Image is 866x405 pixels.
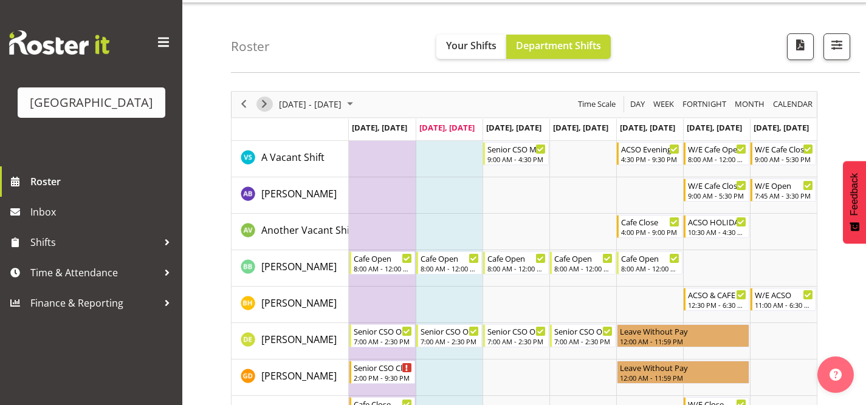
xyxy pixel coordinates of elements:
img: Rosterit website logo [9,30,109,55]
span: [PERSON_NAME] [261,187,337,200]
div: 9:00 AM - 5:30 PM [688,191,746,200]
span: [DATE], [DATE] [419,122,475,133]
div: Cafe Open [621,252,679,264]
div: Cafe Open [421,252,479,264]
a: Another Vacant Shift [261,223,356,237]
span: Month [734,97,766,112]
div: Donna Euston"s event - Leave Without Pay Begin From Friday, September 26, 2025 at 12:00:00 AM GMT... [617,324,749,347]
div: 7:00 AM - 2:30 PM [354,336,412,346]
div: Senior CSO Closing [354,361,412,373]
div: 8:00 AM - 12:00 PM [554,264,613,273]
div: Leave Without Pay [620,361,746,373]
td: Greer Dawson resource [232,359,349,396]
div: Greer Dawson"s event - Leave Without Pay Begin From Friday, September 26, 2025 at 12:00:00 AM GMT... [617,361,749,384]
div: [GEOGRAPHIC_DATA] [30,94,153,112]
div: Donna Euston"s event - Senior CSO Opening Begin From Wednesday, September 24, 2025 at 7:00:00 AM ... [483,324,549,347]
div: Another Vacant Shift"s event - Cafe Close Begin From Friday, September 26, 2025 at 4:00:00 PM GMT... [617,215,682,238]
div: 8:00 AM - 12:00 PM [688,154,746,164]
button: Timeline Day [628,97,647,112]
div: 8:00 AM - 12:00 PM [487,264,546,273]
img: help-xxl-2.png [830,369,842,381]
a: [PERSON_NAME] [261,369,337,383]
span: [DATE], [DATE] [620,122,675,133]
div: 9:00 AM - 4:30 PM [487,154,546,164]
div: 11:00 AM - 6:30 PM [755,300,813,310]
div: 4:30 PM - 9:30 PM [621,154,679,164]
div: Senior CSO Opening [487,325,546,337]
span: [PERSON_NAME] [261,369,337,383]
div: Bailey Blomfield"s event - Cafe Open Begin From Wednesday, September 24, 2025 at 8:00:00 AM GMT+1... [483,251,549,274]
div: previous period [233,92,254,117]
div: A Vacant Shift"s event - W/E Cafe Open Begin From Saturday, September 27, 2025 at 8:00:00 AM GMT+... [684,142,749,165]
div: 12:00 AM - 11:59 PM [620,336,746,346]
div: next period [254,92,275,117]
button: Filter Shifts [823,33,850,60]
div: A Vacant Shift"s event - W/E Cafe Close Begin From Sunday, September 28, 2025 at 9:00:00 AM GMT+1... [751,142,816,165]
div: Senior CSO Opening [421,325,479,337]
a: [PERSON_NAME] [261,332,337,347]
span: [DATE], [DATE] [754,122,809,133]
button: Next [256,97,273,112]
div: 7:00 AM - 2:30 PM [421,336,479,346]
td: A Vacant Shift resource [232,141,349,177]
div: Cafe Open [554,252,613,264]
div: Another Vacant Shift"s event - ACSO HOLIDAYS Begin From Saturday, September 27, 2025 at 10:30:00 ... [684,215,749,238]
div: Senior CSO Opening [354,325,412,337]
div: W/E Cafe Open [688,143,746,155]
span: Finance & Reporting [30,294,158,312]
div: 4:00 PM - 9:00 PM [621,227,679,237]
div: Amber-Jade Brass"s event - W/E Cafe Close Begin From Saturday, September 27, 2025 at 9:00:00 AM G... [684,179,749,202]
div: Brooke Hawkes-Fennelly"s event - W/E ACSO Begin From Sunday, September 28, 2025 at 11:00:00 AM GM... [751,288,816,311]
button: Timeline Month [733,97,767,112]
div: Brooke Hawkes-Fennelly"s event - ACSO & CAFE TRAINING Begin From Saturday, September 27, 2025 at ... [684,288,749,311]
div: Bailey Blomfield"s event - Cafe Open Begin From Tuesday, September 23, 2025 at 8:00:00 AM GMT+12:... [416,251,482,274]
button: Download a PDF of the roster according to the set date range. [787,33,814,60]
div: W/E Cafe Close [688,179,746,191]
div: Cafe Open [354,252,412,264]
a: A Vacant Shift [261,150,325,165]
button: Previous [236,97,252,112]
div: Amber-Jade Brass"s event - W/E Open Begin From Sunday, September 28, 2025 at 7:45:00 AM GMT+13:00... [751,179,816,202]
div: 12:30 PM - 6:30 PM [688,300,746,310]
td: Donna Euston resource [232,323,349,359]
span: Time Scale [577,97,617,112]
span: [PERSON_NAME] [261,296,337,310]
td: Bailey Blomfield resource [232,250,349,287]
span: Shifts [30,233,158,251]
div: 8:00 AM - 12:00 PM [621,264,679,273]
h4: Roster [231,39,270,53]
span: Roster [30,172,176,191]
div: 12:00 AM - 11:59 PM [620,373,746,383]
div: September 22 - 28, 2025 [275,92,360,117]
span: [DATE], [DATE] [687,122,742,133]
a: [PERSON_NAME] [261,259,337,274]
span: Week [652,97,675,112]
span: Inbox [30,203,176,221]
div: ACSO & CAFE TRAINING [688,288,746,301]
div: 8:00 AM - 12:00 PM [421,264,479,273]
a: [PERSON_NAME] [261,296,337,310]
div: A Vacant Shift"s event - ACSO Evening Begin From Friday, September 26, 2025 at 4:30:00 PM GMT+12:... [617,142,682,165]
div: Donna Euston"s event - Senior CSO Opening Begin From Thursday, September 25, 2025 at 7:00:00 AM G... [550,324,616,347]
div: 10:30 AM - 4:30 PM [688,227,746,237]
td: Amber-Jade Brass resource [232,177,349,214]
div: Donna Euston"s event - Senior CSO Opening Begin From Tuesday, September 23, 2025 at 7:00:00 AM GM... [416,324,482,347]
button: September 2025 [277,97,359,112]
span: Department Shifts [516,39,601,52]
div: A Vacant Shift"s event - Senior CSO Middle Begin From Wednesday, September 24, 2025 at 9:00:00 AM... [483,142,549,165]
span: Another Vacant Shift [261,223,356,237]
button: Feedback - Show survey [843,161,866,243]
div: Bailey Blomfield"s event - Cafe Open Begin From Thursday, September 25, 2025 at 8:00:00 AM GMT+12... [550,251,616,274]
div: Bailey Blomfield"s event - Cafe Open Begin From Monday, September 22, 2025 at 8:00:00 AM GMT+12:0... [349,251,415,274]
div: ACSO Evening [621,143,679,155]
span: [DATE], [DATE] [352,122,407,133]
span: [DATE], [DATE] [486,122,541,133]
div: 7:00 AM - 2:30 PM [487,336,546,346]
div: W/E ACSO [755,288,813,301]
div: 9:00 AM - 5:30 PM [755,154,813,164]
div: W/E Open [755,179,813,191]
button: Month [771,97,815,112]
div: Greer Dawson"s event - Senior CSO Closing Begin From Monday, September 22, 2025 at 2:00:00 PM GMT... [349,361,415,384]
span: Fortnight [681,97,727,112]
